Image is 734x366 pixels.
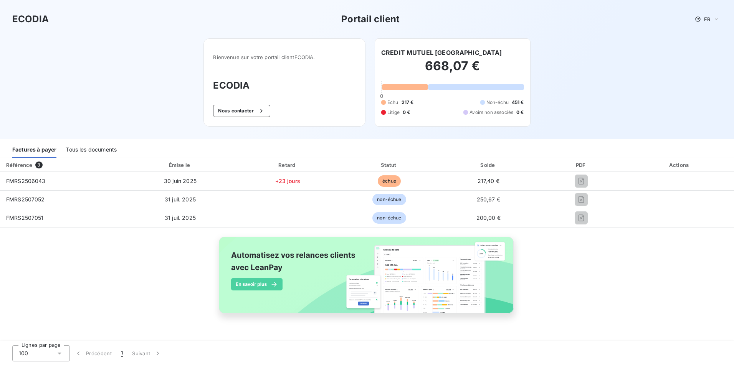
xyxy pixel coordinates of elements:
span: 200,00 € [476,214,501,221]
div: Factures à payer [12,142,56,158]
span: FMRS2507052 [6,196,45,203]
span: 217 € [402,99,414,106]
span: 217,40 € [478,178,499,184]
span: non-échue [372,212,406,224]
span: Non-échu [486,99,509,106]
span: 451 € [512,99,524,106]
span: 1 [121,350,123,357]
span: +23 jours [275,178,300,184]
button: 1 [116,345,127,361]
h2: 668,07 € [381,58,524,81]
span: 31 juil. 2025 [165,196,196,203]
span: 31 juil. 2025 [165,214,196,221]
span: échue [378,175,401,187]
button: Nous contacter [213,105,270,117]
button: Précédent [70,345,116,361]
div: Retard [238,161,337,169]
span: Bienvenue sur votre portail client ECODIA . [213,54,356,60]
button: Suivant [127,345,166,361]
img: banner [212,232,522,326]
span: 0 € [403,109,410,116]
div: Référence [6,162,32,168]
span: 3 [35,162,42,168]
span: non-échue [372,194,406,205]
span: 30 juin 2025 [164,178,197,184]
div: Tous les documents [66,142,117,158]
span: 250,67 € [477,196,500,203]
span: Échu [387,99,398,106]
div: Solde [441,161,536,169]
span: Avoirs non associés [469,109,513,116]
span: FMRS2506043 [6,178,46,184]
div: Émise le [126,161,235,169]
div: Statut [341,161,438,169]
div: Actions [627,161,732,169]
span: Litige [387,109,400,116]
span: 100 [19,350,28,357]
h6: CREDIT MUTUEL [GEOGRAPHIC_DATA] [381,48,502,57]
span: 0 € [516,109,524,116]
h3: Portail client [341,12,400,26]
h3: ECODIA [12,12,49,26]
div: PDF [539,161,624,169]
span: 0 [380,93,383,99]
h3: ECODIA [213,79,356,92]
span: FR [704,16,710,22]
span: FMRS2507051 [6,214,44,221]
